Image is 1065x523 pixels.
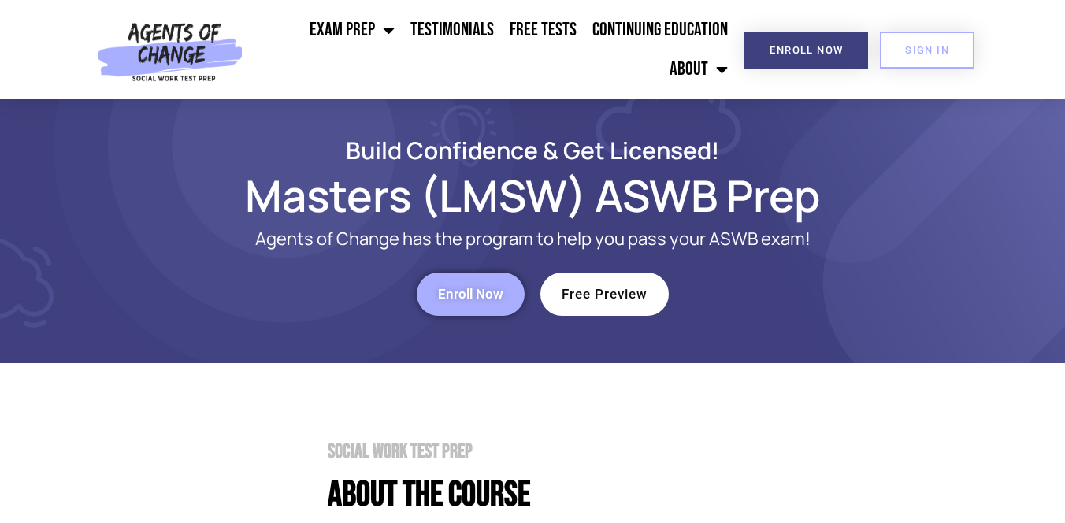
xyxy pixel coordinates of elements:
a: SIGN IN [880,32,974,69]
h4: About the Course [328,477,982,513]
a: Enroll Now [744,32,868,69]
span: SIGN IN [905,45,949,55]
a: Enroll Now [417,273,525,316]
a: Exam Prep [302,10,403,50]
span: Free Preview [562,287,648,301]
a: About [662,50,736,89]
a: Testimonials [403,10,502,50]
a: Free Preview [540,273,669,316]
h2: Social Work Test Prep [328,442,982,462]
span: Enroll Now [770,45,843,55]
a: Continuing Education [584,10,736,50]
span: Enroll Now [438,287,503,301]
h2: Build Confidence & Get Licensed! [83,139,982,161]
p: Agents of Change has the program to help you pass your ASWB exam! [147,229,918,249]
a: Free Tests [502,10,584,50]
nav: Menu [250,10,736,89]
h1: Masters (LMSW) ASWB Prep [83,177,982,213]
